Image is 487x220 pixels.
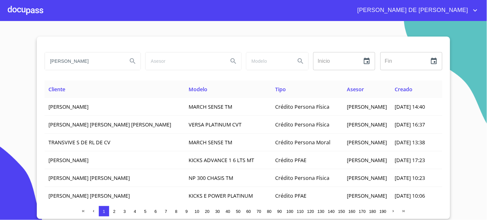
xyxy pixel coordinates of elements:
span: [DATE] 17:23 [395,157,425,164]
span: Crédito PFAE [275,192,307,199]
button: 30 [212,206,223,216]
button: 10 [192,206,202,216]
span: [PERSON_NAME] [PERSON_NAME] [48,192,130,199]
span: 180 [369,209,376,214]
span: 120 [307,209,314,214]
span: [PERSON_NAME] [347,139,387,146]
span: 60 [246,209,251,214]
button: 6 [150,206,161,216]
span: 3 [123,209,126,214]
input: search [45,52,122,70]
span: [DATE] 13:38 [395,139,425,146]
button: 5 [140,206,150,216]
span: 190 [379,209,386,214]
span: 5 [144,209,146,214]
span: [DATE] 16:37 [395,121,425,128]
button: 2 [109,206,119,216]
span: [DATE] 10:06 [395,192,425,199]
span: [PERSON_NAME] [PERSON_NAME] [PERSON_NAME] [48,121,171,128]
button: 100 [285,206,295,216]
span: MARCH SENSE TM [189,139,232,146]
span: VERSA PLATINUM CVT [189,121,242,128]
span: [PERSON_NAME] [PERSON_NAME] [48,174,130,181]
button: 190 [378,206,388,216]
span: 50 [236,209,241,214]
span: 90 [277,209,282,214]
button: 80 [264,206,275,216]
button: 7 [161,206,171,216]
button: 50 [233,206,243,216]
span: 160 [348,209,355,214]
span: 8 [175,209,177,214]
span: Modelo [189,86,207,93]
button: Search [125,53,140,69]
span: 4 [134,209,136,214]
span: [DATE] 10:23 [395,174,425,181]
span: Crédito Persona Física [275,103,330,110]
button: 4 [130,206,140,216]
button: 180 [368,206,378,216]
span: 150 [338,209,345,214]
button: 1 [99,206,109,216]
span: 80 [267,209,272,214]
span: MARCH SENSE TM [189,103,232,110]
span: 20 [205,209,210,214]
span: 1 [103,209,105,214]
button: 120 [306,206,316,216]
span: 70 [257,209,261,214]
span: [PERSON_NAME] [347,157,387,164]
span: [DATE] 14:40 [395,103,425,110]
span: 6 [154,209,157,214]
span: 10 [195,209,199,214]
span: [PERSON_NAME] [48,157,88,164]
span: 110 [297,209,304,214]
button: 170 [357,206,368,216]
span: Crédito Persona Moral [275,139,331,146]
span: KICKS ADVANCE 1 6 LTS MT [189,157,254,164]
span: KICKS E POWER PLATINUM [189,192,253,199]
span: Cliente [48,86,65,93]
button: 90 [275,206,285,216]
button: account of current user [353,5,479,16]
span: [PERSON_NAME] [347,103,387,110]
span: Crédito Persona Física [275,121,330,128]
span: Crédito PFAE [275,157,307,164]
span: 100 [286,209,293,214]
button: 3 [119,206,130,216]
span: 170 [359,209,366,214]
span: [PERSON_NAME] [347,192,387,199]
span: 130 [317,209,324,214]
span: [PERSON_NAME] [347,121,387,128]
span: Tipo [275,86,286,93]
span: Crédito Persona Física [275,174,330,181]
button: Search [226,53,241,69]
button: 40 [223,206,233,216]
span: [PERSON_NAME] [48,103,88,110]
span: TRANSVIVE S DE RL DE CV [48,139,110,146]
button: 130 [316,206,326,216]
span: NP 300 CHASIS TM [189,174,233,181]
button: 110 [295,206,306,216]
button: Search [293,53,308,69]
button: 140 [326,206,337,216]
button: 9 [181,206,192,216]
span: 7 [165,209,167,214]
button: 20 [202,206,212,216]
span: [PERSON_NAME] DE [PERSON_NAME] [353,5,471,16]
input: search [246,52,290,70]
span: 9 [185,209,188,214]
button: 160 [347,206,357,216]
span: 140 [328,209,335,214]
button: 150 [337,206,347,216]
span: [PERSON_NAME] [347,174,387,181]
input: search [146,52,223,70]
span: 40 [226,209,230,214]
span: Asesor [347,86,364,93]
span: 30 [215,209,220,214]
button: 70 [254,206,264,216]
button: 8 [171,206,181,216]
button: 60 [243,206,254,216]
span: Creado [395,86,412,93]
span: 2 [113,209,115,214]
